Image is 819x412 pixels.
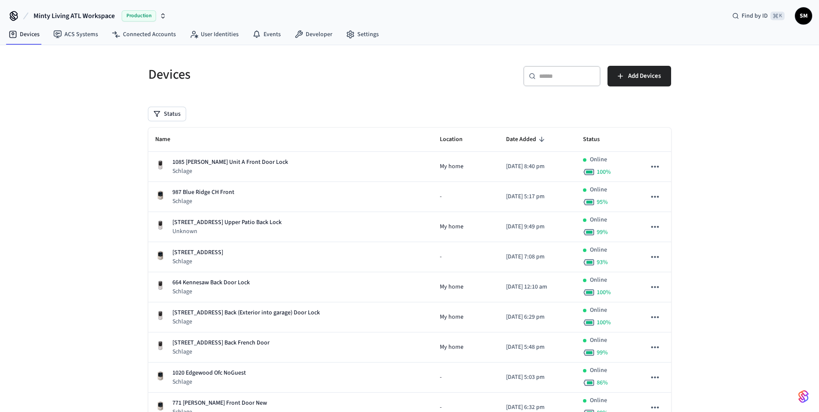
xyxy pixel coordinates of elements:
img: Yale Assure Touchscreen Wifi Smart Lock, Satin Nickel, Front [155,220,166,231]
span: 86 % [597,378,608,387]
span: 100 % [597,318,611,327]
a: User Identities [183,27,245,42]
p: [STREET_ADDRESS] Back (Exterior into garage) Door Lock [172,308,320,317]
p: 1085 [PERSON_NAME] Unit A Front Door Lock [172,158,288,167]
span: My home [440,162,463,171]
span: - [440,373,442,382]
p: [DATE] 12:10 am [506,283,569,292]
span: Location [440,133,474,146]
p: [DATE] 5:48 pm [506,343,569,352]
span: Status [583,133,611,146]
a: Settings [339,27,386,42]
p: Online [590,396,607,405]
button: Add Devices [607,66,671,86]
p: [STREET_ADDRESS] Upper Patio Back Lock [172,218,282,227]
span: ⌘ K [770,12,785,20]
p: [DATE] 6:32 pm [506,403,569,412]
p: Online [590,185,607,194]
p: [STREET_ADDRESS] [172,248,223,257]
a: Connected Accounts [105,27,183,42]
p: [STREET_ADDRESS] Back French Door [172,338,270,347]
p: 1020 Edgewood Ofc NoGuest [172,369,246,378]
span: 95 % [597,198,608,206]
span: Add Devices [628,71,661,82]
span: My home [440,222,463,231]
span: 99 % [597,348,608,357]
p: Schlage [172,317,320,326]
span: 93 % [597,258,608,267]
span: Name [155,133,181,146]
p: 771 [PERSON_NAME] Front Door New [172,399,267,408]
span: 100 % [597,288,611,297]
p: Online [590,276,607,285]
img: Yale Assure Touchscreen Wifi Smart Lock, Satin Nickel, Front [155,160,166,170]
span: My home [440,283,463,292]
p: Schlage [172,287,250,296]
span: 100 % [597,168,611,176]
p: Online [590,155,607,164]
img: Schlage Sense Smart Deadbolt with Camelot Trim, Front [155,401,166,411]
p: 987 Blue Ridge CH Front [172,188,234,197]
a: Events [245,27,288,42]
img: Schlage Sense Smart Deadbolt with Camelot Trim, Front [155,371,166,381]
span: - [440,403,442,412]
div: Find by ID⌘ K [725,8,791,24]
img: Yale Assure Touchscreen Wifi Smart Lock, Satin Nickel, Front [155,341,166,351]
p: Online [590,306,607,315]
p: [DATE] 5:03 pm [506,373,569,382]
p: [DATE] 5:17 pm [506,192,569,201]
p: Online [590,246,607,255]
span: Find by ID [742,12,768,20]
span: Date Added [506,133,547,146]
a: Developer [288,27,339,42]
button: Status [148,107,186,121]
p: Online [590,366,607,375]
a: Devices [2,27,46,42]
span: Production [122,10,156,22]
img: Schlage Sense Smart Deadbolt with Camelot Trim, Front [155,190,166,200]
span: My home [440,313,463,322]
p: [DATE] 7:08 pm [506,252,569,261]
p: 664 Kennesaw Back Door Lock [172,278,250,287]
p: Schlage [172,197,234,206]
h5: Devices [148,66,405,83]
p: Schlage [172,378,246,386]
p: Online [590,215,607,224]
p: Schlage [172,347,270,356]
p: Online [590,336,607,345]
span: 99 % [597,228,608,237]
button: SM [795,7,812,25]
span: My home [440,343,463,352]
img: Yale Assure Touchscreen Wifi Smart Lock, Satin Nickel, Front [155,311,166,321]
p: Schlage [172,257,223,266]
p: [DATE] 6:29 pm [506,313,569,322]
img: Schlage Sense Smart Deadbolt with Camelot Trim, Front [155,250,166,261]
span: Minty Living ATL Workspace [34,11,115,21]
img: Yale Assure Touchscreen Wifi Smart Lock, Satin Nickel, Front [155,280,166,291]
p: Schlage [172,167,288,175]
span: - [440,252,442,261]
span: SM [796,8,811,24]
img: SeamLogoGradient.69752ec5.svg [798,390,809,403]
span: - [440,192,442,201]
p: [DATE] 9:49 pm [506,222,569,231]
p: [DATE] 8:40 pm [506,162,569,171]
p: Unknown [172,227,282,236]
a: ACS Systems [46,27,105,42]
